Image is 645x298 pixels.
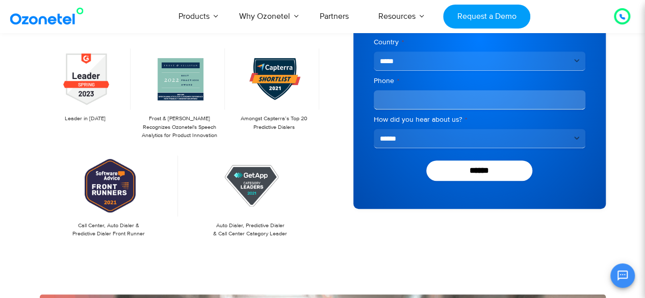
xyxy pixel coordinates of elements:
[233,115,314,131] p: Amongst Capterra’s Top 20 Predictive Dialers
[139,115,220,140] p: Frost & [PERSON_NAME] Recognizes Ozonetel's Speech Analytics for Product Innovation
[374,76,585,86] label: Phone
[45,222,173,238] p: Call Center, Auto Dialer & Predictive Dialer Front Runner
[374,37,585,47] label: Country
[610,263,635,288] button: Open chat
[45,115,126,123] p: Leader in [DATE]
[374,115,585,125] label: How did you hear about us?
[443,5,530,29] a: Request a Demo
[186,222,315,238] p: Auto Dialer, Predictive Dialer & Call Center Category Leader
